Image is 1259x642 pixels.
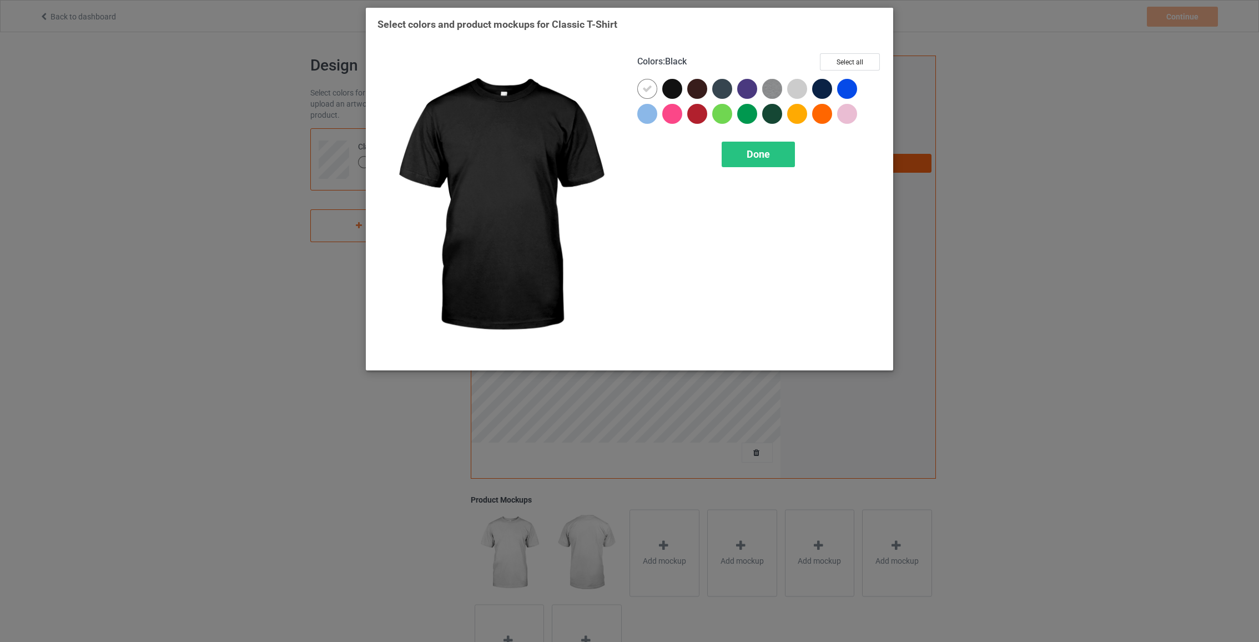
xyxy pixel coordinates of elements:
[747,148,770,160] span: Done
[665,56,687,67] span: Black
[377,18,617,30] span: Select colors and product mockups for Classic T-Shirt
[820,53,880,71] button: Select all
[762,79,782,99] img: heather_texture.png
[637,56,663,67] span: Colors
[377,53,622,359] img: regular.jpg
[637,56,687,68] h4: :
